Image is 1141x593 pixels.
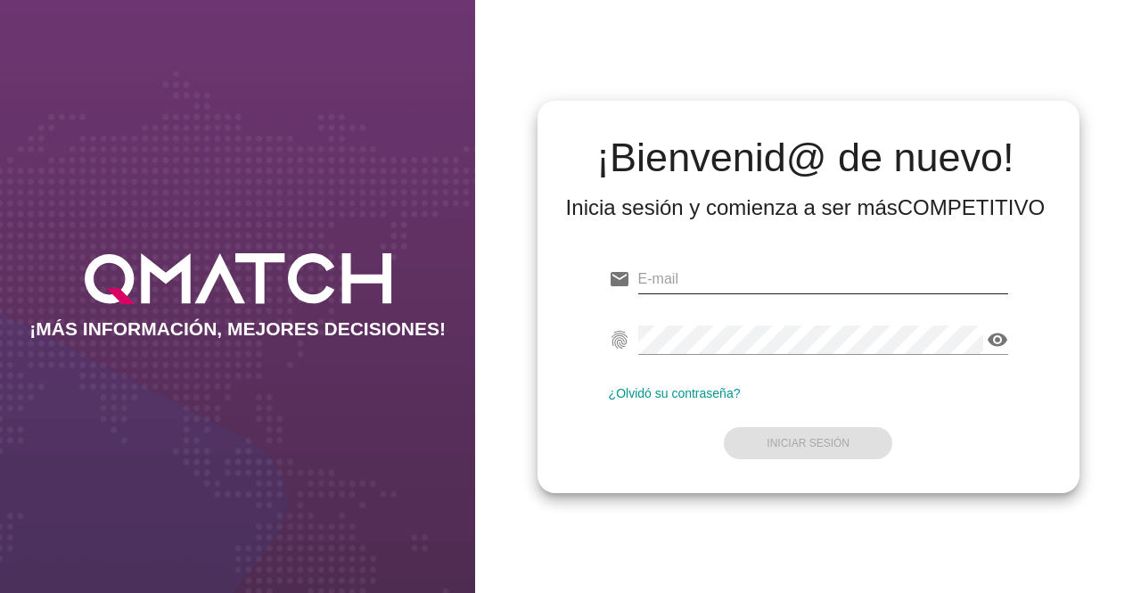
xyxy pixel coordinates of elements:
[638,265,1008,293] input: E-mail
[566,136,1046,179] h2: ¡Bienvenid@ de nuevo!
[566,194,1046,222] div: Inicia sesión y comienza a ser más
[609,329,630,350] i: fingerprint
[609,386,741,400] a: ¿Olvidó su contraseña?
[987,329,1008,350] i: visibility
[29,318,446,340] h2: ¡MÁS INFORMACIÓN, MEJORES DECISIONES!
[898,195,1045,219] strong: COMPETITIVO
[609,268,630,290] i: email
